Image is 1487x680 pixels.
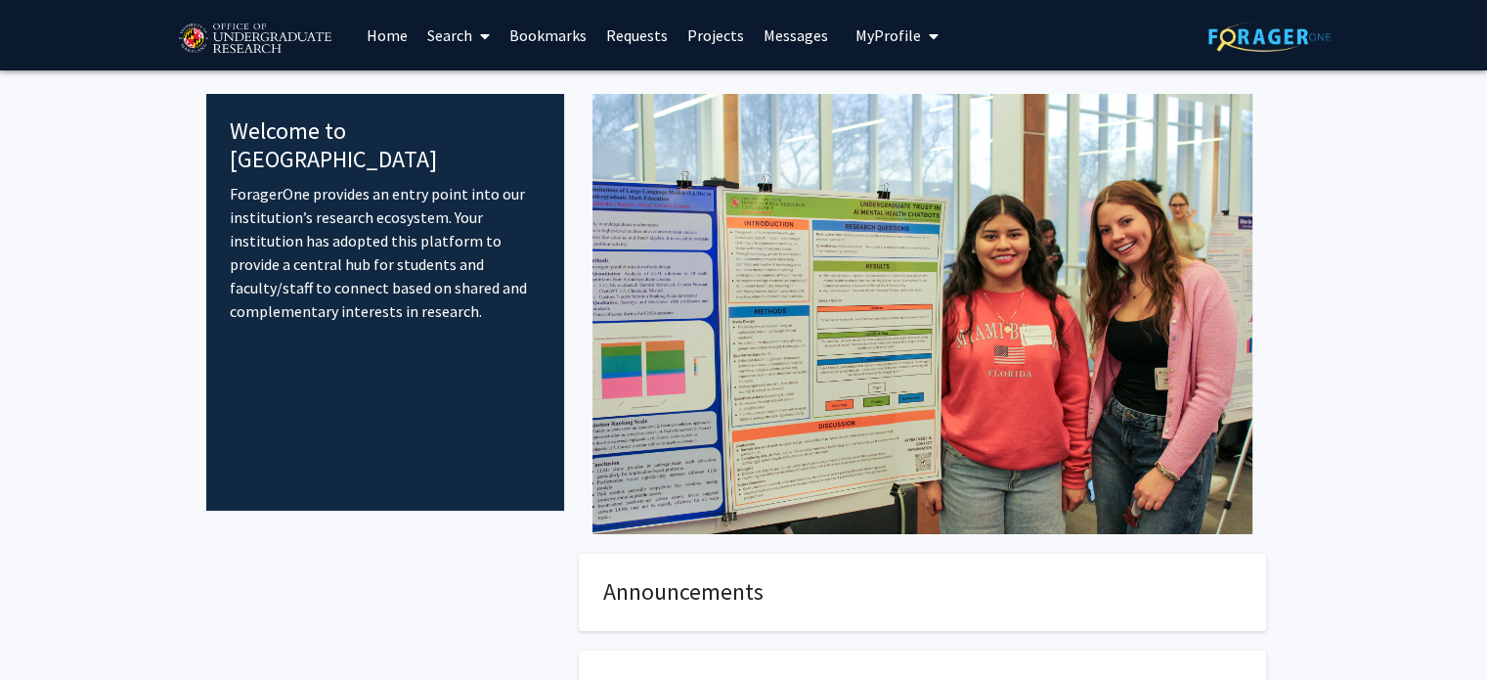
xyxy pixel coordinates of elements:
iframe: Chat [15,592,83,665]
a: Bookmarks [500,1,596,69]
span: My Profile [855,25,921,45]
h4: Announcements [603,578,1242,607]
a: Messages [754,1,838,69]
a: Home [357,1,417,69]
p: ForagerOne provides an entry point into our institution’s research ecosystem. Your institution ha... [230,182,542,323]
img: ForagerOne Logo [1208,22,1331,52]
img: University of Maryland Logo [172,15,337,64]
a: Projects [678,1,754,69]
h4: Welcome to [GEOGRAPHIC_DATA] [230,117,542,174]
img: Cover Image [592,94,1252,534]
a: Requests [596,1,678,69]
a: Search [417,1,500,69]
